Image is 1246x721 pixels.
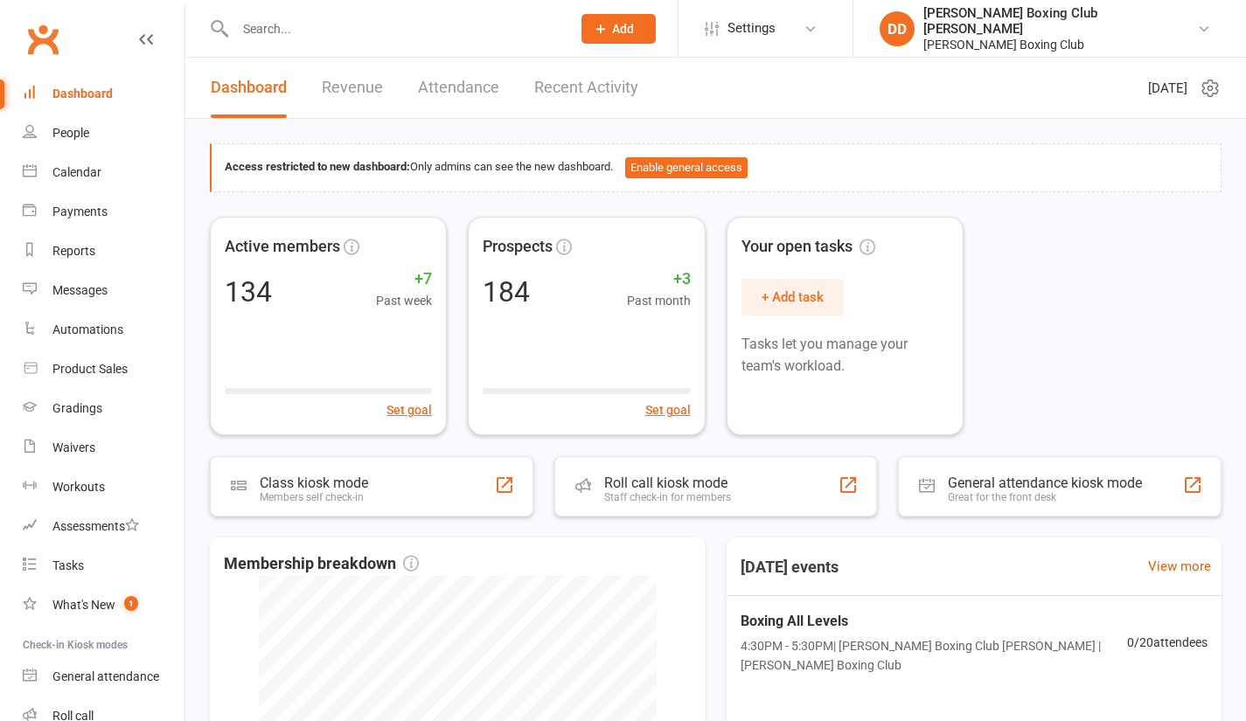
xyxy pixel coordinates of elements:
a: Automations [23,310,184,350]
div: People [52,126,89,140]
span: Past month [627,291,691,310]
span: 1 [124,596,138,611]
strong: Access restricted to new dashboard: [225,160,410,173]
div: [PERSON_NAME] Boxing Club [PERSON_NAME] [923,5,1197,37]
div: What's New [52,598,115,612]
button: Add [581,14,656,44]
div: Members self check-in [260,491,368,503]
a: Workouts [23,468,184,507]
a: Dashboard [23,74,184,114]
div: Assessments [52,519,139,533]
span: Your open tasks [741,234,875,260]
div: Class kiosk mode [260,475,368,491]
a: Product Sales [23,350,184,389]
div: Payments [52,205,108,218]
div: Roll call kiosk mode [604,475,731,491]
div: General attendance [52,669,159,683]
a: Clubworx [21,17,65,61]
div: Messages [52,283,108,297]
a: Gradings [23,389,184,428]
input: Search... [230,17,559,41]
div: Waivers [52,440,95,454]
button: Set goal [645,400,691,419]
span: Add [612,22,634,36]
span: +3 [627,267,691,292]
span: 4:30PM - 5:30PM | [PERSON_NAME] Boxing Club [PERSON_NAME] | [PERSON_NAME] Boxing Club [741,636,1128,676]
div: General attendance kiosk mode [948,475,1142,491]
div: Calendar [52,165,101,179]
a: Calendar [23,153,184,192]
button: + Add task [741,279,844,315]
a: View more [1148,556,1211,577]
a: Revenue [322,58,383,118]
div: Dashboard [52,87,113,101]
div: DD [880,11,915,46]
a: General attendance kiosk mode [23,657,184,697]
a: Payments [23,192,184,232]
span: Past week [376,291,432,310]
a: Recent Activity [534,58,638,118]
a: People [23,114,184,153]
a: Messages [23,271,184,310]
span: Settings [727,9,776,48]
div: 184 [483,278,530,306]
p: Tasks let you manage your team's workload. [741,333,949,378]
span: +7 [376,267,432,292]
div: Product Sales [52,362,128,376]
span: Membership breakdown [224,551,419,577]
span: Boxing All Levels [741,610,1128,633]
div: Tasks [52,558,84,572]
a: Tasks [23,546,184,586]
span: Active members [225,234,340,260]
span: 0 / 20 attendees [1127,633,1208,652]
a: Waivers [23,428,184,468]
a: Reports [23,232,184,271]
span: Prospects [483,234,553,260]
a: Dashboard [211,58,287,118]
div: Only admins can see the new dashboard. [225,157,1208,178]
div: [PERSON_NAME] Boxing Club [923,37,1197,52]
div: Automations [52,322,123,336]
div: Staff check-in for members [604,491,731,503]
div: Great for the front desk [948,491,1142,503]
a: Attendance [418,58,499,118]
a: What's New1 [23,586,184,625]
button: Set goal [386,400,432,419]
div: Reports [52,244,95,258]
button: Enable general access [625,157,748,178]
div: Gradings [52,401,102,415]
div: Workouts [52,480,105,494]
div: 134 [225,278,272,306]
a: Assessments [23,507,184,546]
span: [DATE] [1148,78,1187,99]
h3: [DATE] events [727,551,853,583]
